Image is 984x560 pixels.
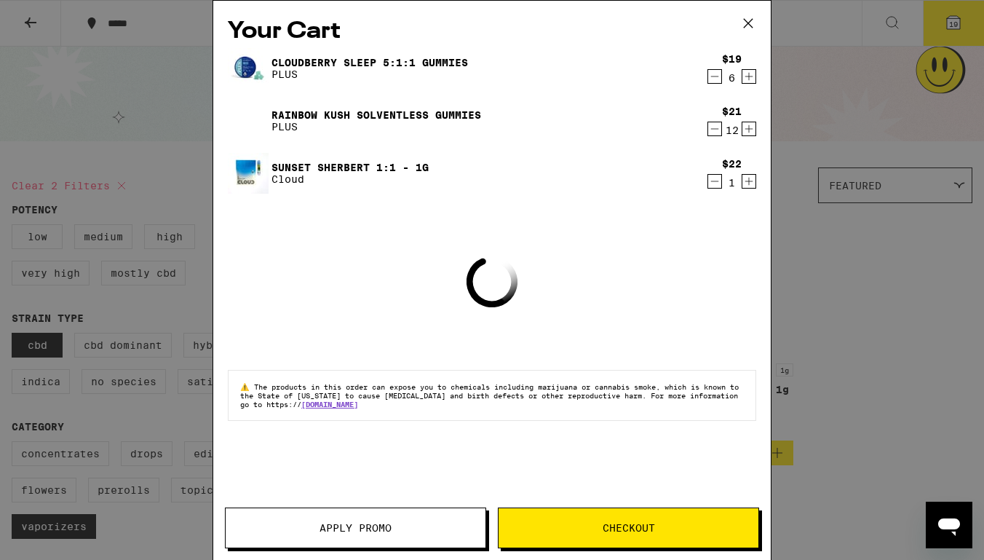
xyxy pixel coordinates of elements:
span: ⚠️ [240,382,254,391]
h2: Your Cart [228,15,756,48]
div: $19 [722,53,742,65]
button: Decrement [707,69,722,84]
div: 12 [722,125,742,136]
div: 6 [722,72,742,84]
button: Decrement [707,122,722,136]
div: $22 [722,158,742,170]
p: PLUS [271,121,481,133]
div: 1 [722,177,742,189]
span: Apply Promo [320,523,392,533]
img: Rainbow Kush Solventless Gummies [228,100,269,141]
button: Apply Promo [225,508,486,548]
a: Rainbow Kush Solventless Gummies [271,109,481,121]
iframe: Button to launch messaging window [926,502,972,548]
span: The products in this order can expose you to chemicals including marijuana or cannabis smoke, whi... [240,382,739,409]
a: Cloudberry SLEEP 5:1:1 Gummies [271,57,468,68]
button: Increment [742,174,756,189]
a: [DOMAIN_NAME] [301,400,358,409]
p: Cloud [271,173,429,185]
span: Checkout [603,523,655,533]
img: Sunset Sherbert 1:1 - 1g [228,153,269,194]
button: Increment [742,122,756,136]
img: Cloudberry SLEEP 5:1:1 Gummies [228,48,269,89]
a: Sunset Sherbert 1:1 - 1g [271,162,429,173]
p: PLUS [271,68,468,80]
div: $21 [722,106,742,117]
button: Checkout [498,508,759,548]
button: Increment [742,69,756,84]
button: Decrement [707,174,722,189]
